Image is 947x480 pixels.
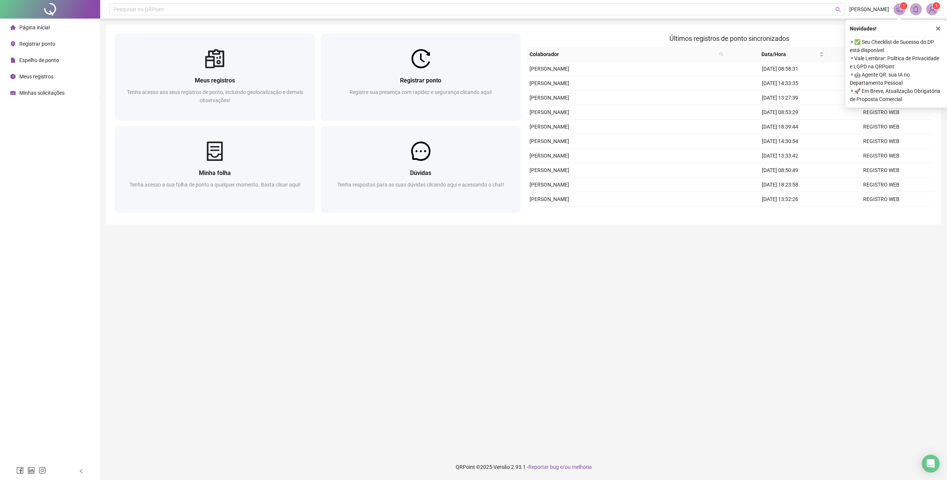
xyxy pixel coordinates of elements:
[19,25,50,30] span: Página inicial
[730,50,818,58] span: Data/Hora
[669,35,789,42] span: Últimos registros de ponto sincronizados
[494,464,510,470] span: Versão
[727,47,827,62] th: Data/Hora
[321,33,521,120] a: Registrar pontoRegistre sua presença com rapidez e segurança clicando aqui!
[115,33,315,120] a: Meus registrosTenha acesso aos seus registros de ponto, incluindo geolocalização e demais observa...
[730,178,831,192] td: [DATE] 18:23:58
[912,6,919,13] span: bell
[730,149,831,163] td: [DATE] 13:33:42
[27,467,35,474] span: linkedin
[39,467,46,474] span: instagram
[130,182,301,188] span: Tenha acesso a sua folha de ponto a qualquer momento. Basta clicar aqui!
[718,49,725,60] span: search
[10,74,16,79] span: clock-circle
[922,455,940,473] div: Open Intercom Messenger
[530,182,569,188] span: [PERSON_NAME]
[528,464,592,470] span: Reportar bug e/ou melhoria
[19,57,59,63] span: Espelho de ponto
[10,25,16,30] span: home
[530,124,569,130] span: [PERSON_NAME]
[850,71,943,87] span: ⚬ 🤖 Agente QR: sua IA no Departamento Pessoal
[850,25,876,33] span: Novidades !
[730,62,831,76] td: [DATE] 08:58:31
[199,169,231,176] span: Minha folha
[100,454,947,480] footer: QRPoint © 2025 - 2.93.1 -
[850,54,943,71] span: ⚬ Vale Lembrar: Política de Privacidade e LGPD na QRPoint
[831,120,932,134] td: REGISTRO WEB
[530,50,716,58] span: Colaborador
[19,90,65,96] span: Minhas solicitações
[831,105,932,120] td: REGISTRO WEB
[831,149,932,163] td: REGISTRO WEB
[530,109,569,115] span: [PERSON_NAME]
[850,87,943,103] span: ⚬ 🚀 Em Breve, Atualização Obrigatória de Proposta Comercial
[730,105,831,120] td: [DATE] 08:53:29
[321,126,521,213] a: DúvidasTenha respostas para as suas dúvidas clicando aqui e acessando o chat!
[831,178,932,192] td: REGISTRO WEB
[831,207,932,221] td: REGISTRO WEB
[850,38,943,54] span: ⚬ ✅ Seu Checklist de Sucesso do DP está disponível
[10,90,16,95] span: schedule
[530,153,569,159] span: [PERSON_NAME]
[730,163,831,178] td: [DATE] 08:50:49
[827,47,927,62] th: Origem
[410,169,431,176] span: Dúvidas
[127,89,303,103] span: Tenha acesso aos seus registros de ponto, incluindo geolocalização e demais observações!
[337,182,504,188] span: Tenha respostas para as suas dúvidas clicando aqui e acessando o chat!
[927,4,938,15] img: 73352
[730,120,831,134] td: [DATE] 18:39:44
[530,80,569,86] span: [PERSON_NAME]
[831,76,932,91] td: REGISTRO WEB
[400,77,441,84] span: Registrar ponto
[115,126,315,213] a: Minha folhaTenha acesso a sua folha de ponto a qualquer momento. Basta clicar aqui!
[19,41,55,47] span: Registrar ponto
[835,7,841,12] span: search
[730,76,831,91] td: [DATE] 14:33:35
[79,468,84,474] span: left
[719,52,724,56] span: search
[195,77,235,84] span: Meus registros
[350,89,492,95] span: Registre sua presença com rapidez e segurança clicando aqui!
[935,26,941,31] span: close
[530,138,569,144] span: [PERSON_NAME]
[530,66,569,72] span: [PERSON_NAME]
[902,3,905,9] span: 1
[530,196,569,202] span: [PERSON_NAME]
[730,91,831,105] td: [DATE] 13:27:39
[896,6,903,13] span: notification
[730,134,831,149] td: [DATE] 14:30:54
[831,192,932,207] td: REGISTRO WEB
[10,58,16,63] span: file
[831,91,932,105] td: REGISTRO WEB
[831,62,932,76] td: REGISTRO WEB
[935,3,938,9] span: 1
[730,207,831,221] td: [DATE] 09:00:35
[933,2,940,10] sup: Atualize o seu contato no menu Meus Dados
[19,74,53,80] span: Meus registros
[16,467,24,474] span: facebook
[530,95,569,101] span: [PERSON_NAME]
[730,192,831,207] td: [DATE] 13:32:26
[831,134,932,149] td: REGISTRO WEB
[849,5,889,13] span: [PERSON_NAME]
[10,41,16,46] span: environment
[900,2,907,10] sup: 1
[530,167,569,173] span: [PERSON_NAME]
[831,163,932,178] td: REGISTRO WEB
